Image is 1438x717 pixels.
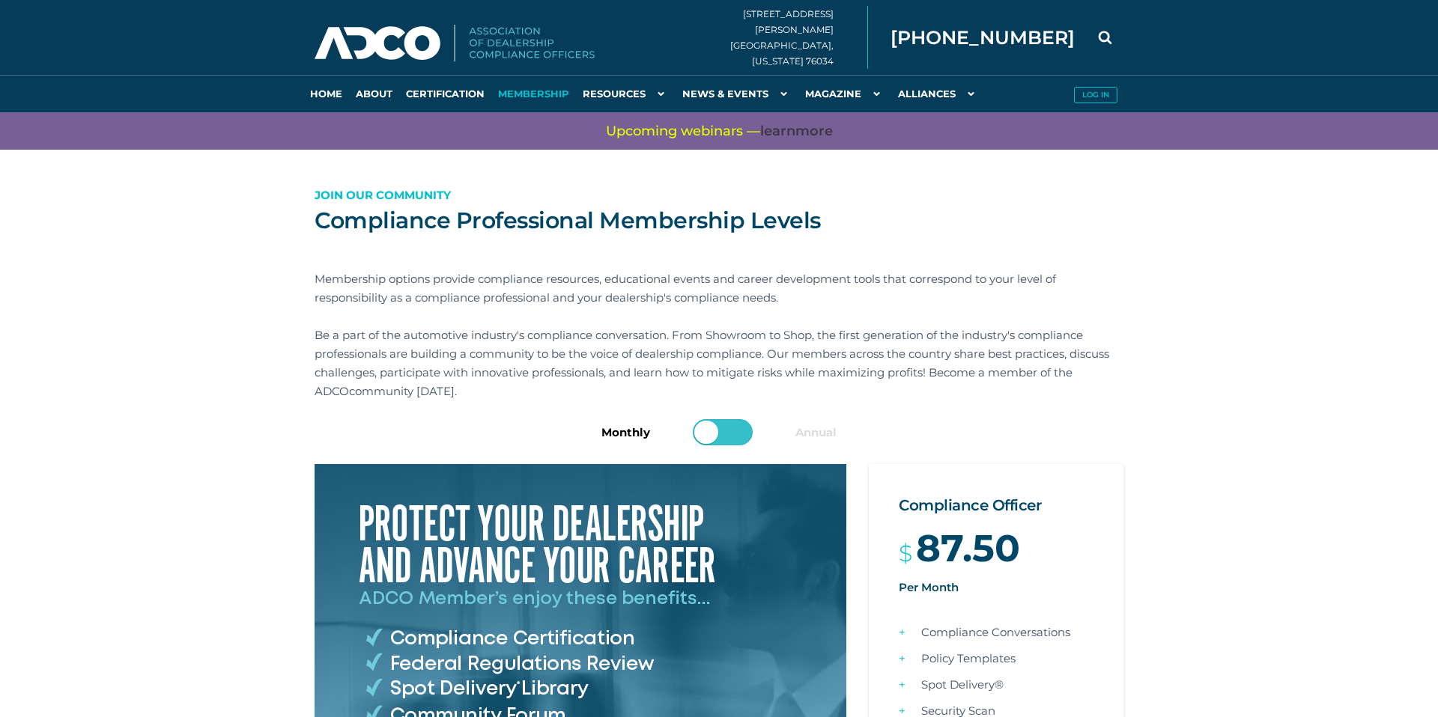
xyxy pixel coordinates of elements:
p: Per Month [899,578,1093,597]
span: Upcoming webinars — [606,122,833,141]
a: learnmore [760,122,833,141]
p: Join our Community [315,186,1123,204]
span: [PHONE_NUMBER] [891,28,1075,47]
label: Monthly [601,423,650,442]
a: About [349,75,399,112]
a: News & Events [676,75,798,112]
span: 87.50 [916,539,1020,558]
a: Home [303,75,349,112]
p: Membership options provide compliance resources, educational events and career development tools ... [315,269,1123,307]
a: Certification [399,75,491,112]
h2: Compliance Officer [899,494,1093,516]
a: Resources [576,75,676,112]
span: learn [760,123,795,139]
li: Spot Delivery® [876,671,1116,698]
li: Compliance Conversations [876,619,1116,645]
li: Policy Templates [876,645,1116,671]
a: Alliances [891,75,986,112]
button: Log in [1074,87,1117,103]
p: Be a part of the automotive industry's compliance conversation. From Showroom to Shop, the first ... [315,326,1123,400]
img: Association of Dealership Compliance Officers logo [315,25,595,62]
div: $ [899,539,1093,563]
a: Magazine [798,75,891,112]
a: Log in [1067,75,1123,112]
h1: Compliance Professional Membership Levels [315,206,1123,236]
a: Membership [491,75,576,112]
label: Annual [795,423,837,442]
div: [STREET_ADDRESS][PERSON_NAME] [GEOGRAPHIC_DATA], [US_STATE] 76034 [730,6,868,69]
